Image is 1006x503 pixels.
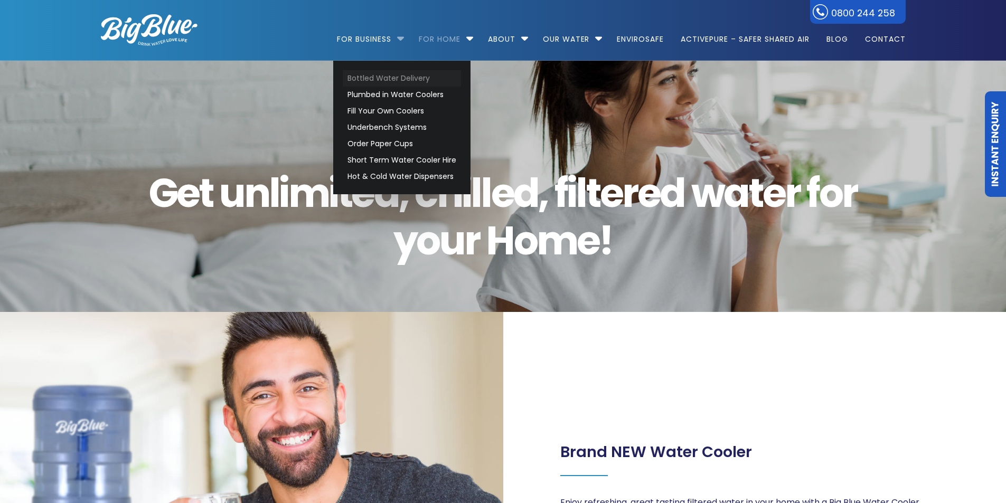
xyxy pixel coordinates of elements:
[560,429,752,461] div: Page 1
[936,433,991,488] iframe: Chatbot
[985,91,1006,197] a: Instant Enquiry
[101,14,198,46] img: logo
[343,152,461,168] a: Short Term Water Cooler Hire
[343,136,461,152] a: Order Paper Cups
[343,70,461,87] a: Bottled Water Delivery
[343,168,461,185] a: Hot & Cold Water Dispensers
[343,87,461,103] a: Plumbed in Water Coolers
[118,169,888,264] span: Get unlimited, chilled, filtered water for your Home!
[560,443,752,461] h2: Brand NEW Water Cooler
[343,103,461,119] a: Fill Your Own Coolers
[343,119,461,136] a: Underbench Systems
